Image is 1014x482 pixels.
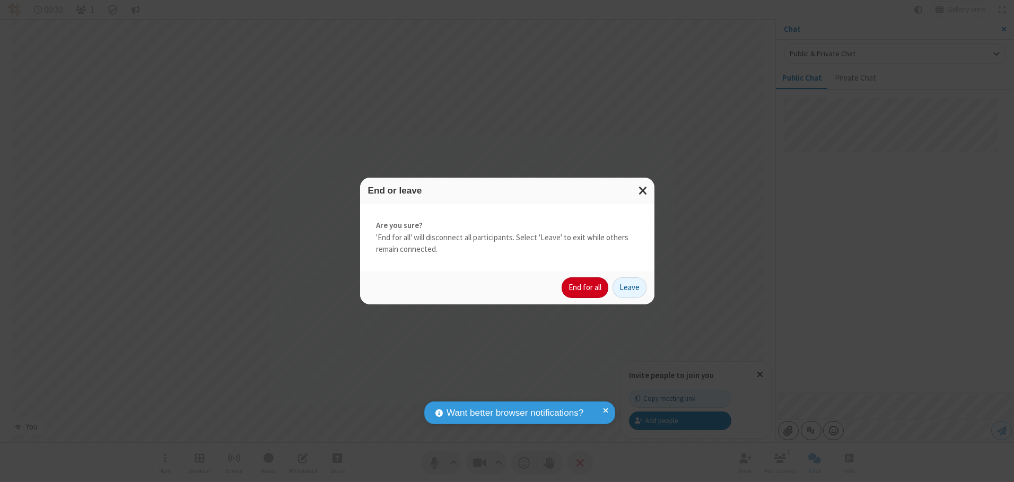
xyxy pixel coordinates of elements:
button: Close modal [632,178,654,204]
strong: Are you sure? [376,220,639,232]
button: End for all [562,277,608,299]
div: 'End for all' will disconnect all participants. Select 'Leave' to exit while others remain connec... [360,204,654,271]
span: Want better browser notifications? [447,406,583,420]
button: Leave [613,277,646,299]
h3: End or leave [368,186,646,196]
